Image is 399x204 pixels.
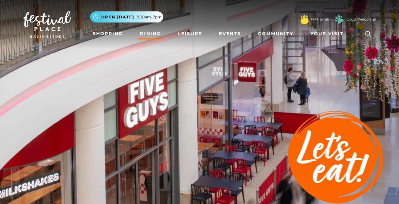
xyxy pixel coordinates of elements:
[23,11,71,38] img: Festival Place Logo
[176,28,204,40] a: Leisure
[346,16,376,22] a: Dogs Welcome!
[90,28,125,40] a: Shopping
[310,30,343,37] span: Your Visit
[216,28,243,40] a: Events
[308,28,349,40] a: Your Visit
[137,14,162,20] span: 9.30am-7pm
[137,28,163,40] a: Dining
[101,14,134,20] span: Open [DATE]
[256,28,296,40] a: Community
[311,16,330,22] a: FP Family
[90,11,163,22] button: Open [DATE] 9.30am-7pm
